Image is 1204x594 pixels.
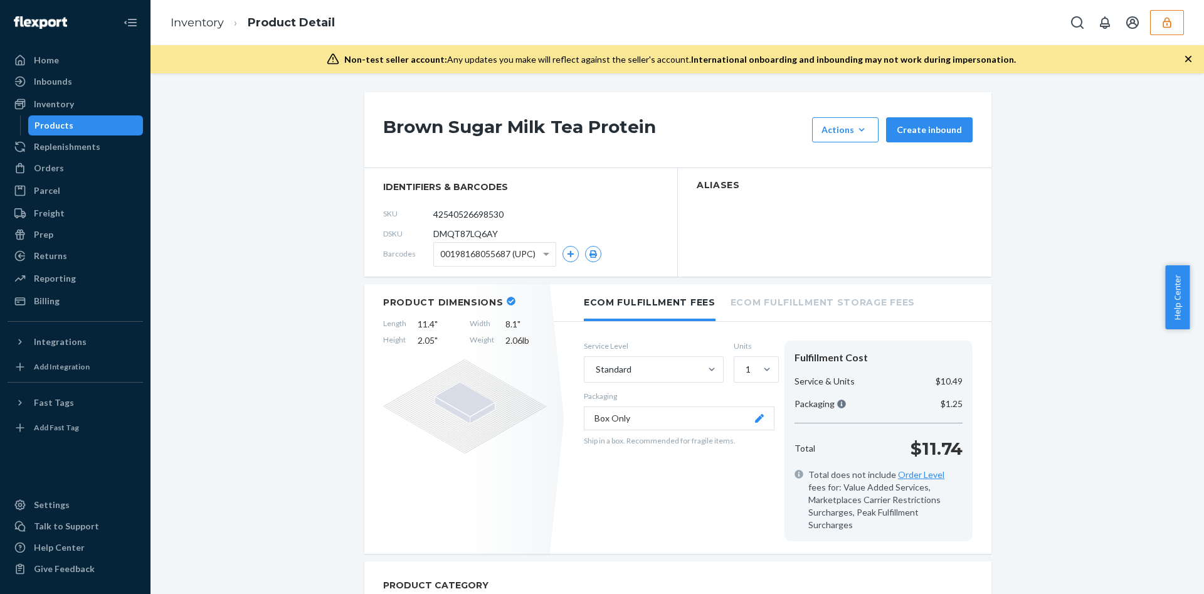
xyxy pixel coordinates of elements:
[584,341,724,351] label: Service Level
[8,559,143,579] button: Give Feedback
[697,181,973,190] h2: Aliases
[8,158,143,178] a: Orders
[821,124,869,136] div: Actions
[34,250,67,262] div: Returns
[8,538,143,558] a: Help Center
[8,203,143,223] a: Freight
[8,246,143,266] a: Returns
[34,207,65,220] div: Freight
[795,375,855,388] p: Service & Units
[8,94,143,114] a: Inventory
[517,319,520,329] span: "
[383,228,433,239] span: DSKU
[383,318,406,331] span: Length
[8,268,143,289] a: Reporting
[34,520,99,533] div: Talk to Support
[383,248,433,259] span: Barcodes
[1065,10,1090,35] button: Open Search Box
[8,50,143,70] a: Home
[584,284,716,321] li: Ecom Fulfillment Fees
[744,363,746,376] input: 1
[470,334,494,347] span: Weight
[8,418,143,438] a: Add Fast Tag
[505,318,546,331] span: 8.1
[795,398,846,410] p: Packaging
[8,72,143,92] a: Inbounds
[383,181,658,193] span: identifiers & barcodes
[8,291,143,311] a: Billing
[34,98,74,110] div: Inventory
[383,208,433,219] span: SKU
[8,137,143,157] a: Replenishments
[34,162,64,174] div: Orders
[34,54,59,66] div: Home
[34,563,95,575] div: Give Feedback
[34,119,73,132] div: Products
[594,363,596,376] input: Standard
[470,318,494,331] span: Width
[505,334,546,347] span: 2.06 lb
[34,422,79,433] div: Add Fast Tag
[34,184,60,197] div: Parcel
[440,243,536,265] span: 00198168055687 (UPC)
[34,295,60,307] div: Billing
[911,436,963,461] p: $11.74
[28,115,144,135] a: Products
[8,495,143,515] a: Settings
[886,117,973,142] button: Create inbound
[8,332,143,352] button: Integrations
[34,499,70,511] div: Settings
[34,141,100,153] div: Replenishments
[383,297,504,308] h2: Product Dimensions
[795,442,815,455] p: Total
[1165,265,1190,329] button: Help Center
[171,16,224,29] a: Inventory
[734,341,774,351] label: Units
[808,469,963,531] span: Total does not include fees for: Value Added Services, Marketplaces Carrier Restrictions Surcharg...
[34,75,72,88] div: Inbounds
[898,469,944,480] a: Order Level
[8,516,143,536] a: Talk to Support
[8,181,143,201] a: Parcel
[584,435,774,446] p: Ship in a box. Recommended for fragile items.
[8,357,143,377] a: Add Integration
[344,53,1016,66] div: Any updates you make will reflect against the seller's account.
[941,398,963,410] p: $1.25
[383,334,406,347] span: Height
[691,54,1016,65] span: International onboarding and inbounding may not work during impersonation.
[344,54,447,65] span: Non-test seller account:
[435,335,438,346] span: "
[383,117,806,142] h1: Brown Sugar Milk Tea Protein
[161,4,345,41] ol: breadcrumbs
[584,406,774,430] button: Box Only
[118,10,143,35] button: Close Navigation
[34,228,53,241] div: Prep
[936,375,963,388] p: $10.49
[795,351,963,365] div: Fulfillment Cost
[731,284,915,319] li: Ecom Fulfillment Storage Fees
[584,391,774,401] p: Packaging
[812,117,879,142] button: Actions
[596,363,631,376] div: Standard
[418,334,458,347] span: 2.05
[435,319,438,329] span: "
[746,363,751,376] div: 1
[1120,10,1145,35] button: Open account menu
[433,228,498,240] span: DMQT87LQ6AY
[418,318,458,331] span: 11.4
[34,336,87,348] div: Integrations
[8,225,143,245] a: Prep
[8,393,143,413] button: Fast Tags
[34,541,85,554] div: Help Center
[34,396,74,409] div: Fast Tags
[34,272,76,285] div: Reporting
[1092,10,1117,35] button: Open notifications
[14,16,67,29] img: Flexport logo
[248,16,335,29] a: Product Detail
[34,361,90,372] div: Add Integration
